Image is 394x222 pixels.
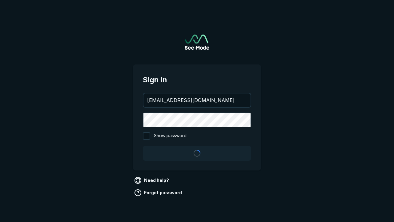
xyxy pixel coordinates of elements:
a: Forgot password [133,188,184,198]
span: Sign in [143,74,251,85]
span: Show password [154,132,187,140]
input: your@email.com [143,93,251,107]
a: Need help? [133,175,171,185]
a: Go to sign in [185,35,209,50]
img: See-Mode Logo [185,35,209,50]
